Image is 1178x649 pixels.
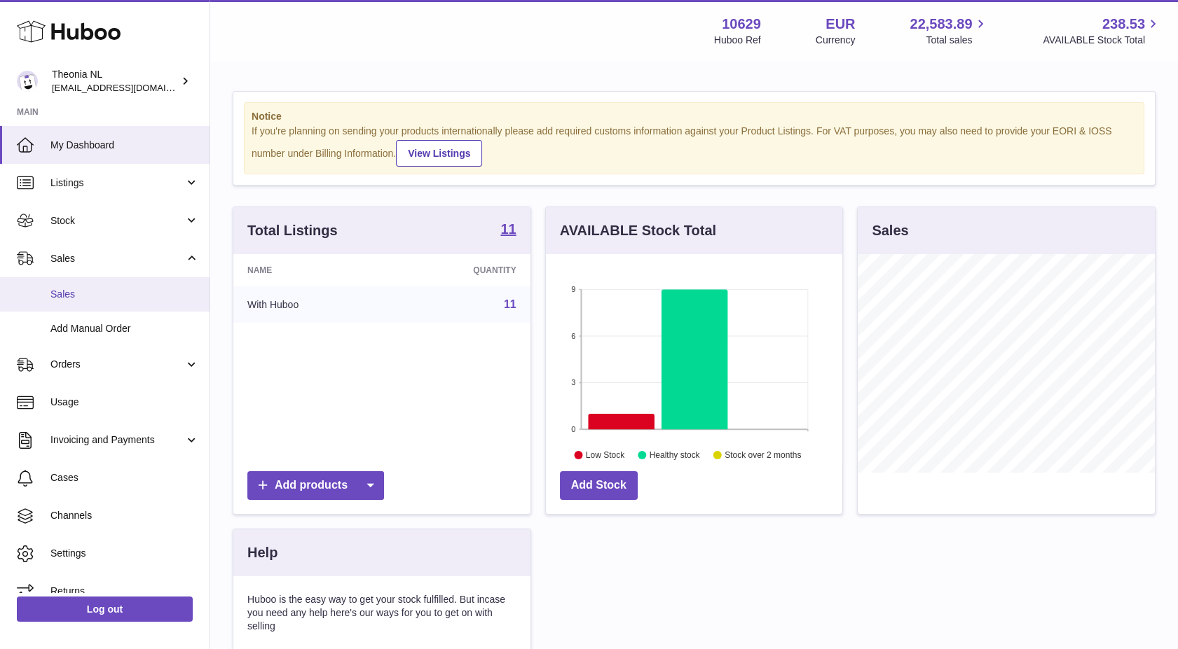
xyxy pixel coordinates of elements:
[17,71,38,92] img: info@wholesomegoods.eu
[50,547,199,560] span: Settings
[247,593,516,633] p: Huboo is the easy way to get your stock fulfilled. But incase you need any help here's our ways f...
[872,221,908,240] h3: Sales
[1102,15,1145,34] span: 238.53
[50,139,199,152] span: My Dashboard
[50,433,184,447] span: Invoicing and Payments
[50,214,184,228] span: Stock
[571,332,575,340] text: 6
[571,285,575,293] text: 9
[247,543,278,562] h3: Help
[571,425,575,433] text: 0
[500,222,516,239] a: 11
[650,450,701,460] text: Healthy stock
[52,82,206,93] span: [EMAIL_ADDRESS][DOMAIN_NAME]
[50,471,199,484] span: Cases
[50,176,184,190] span: Listings
[725,450,801,460] text: Stock over 2 months
[233,254,390,286] th: Name
[252,110,1137,123] strong: Notice
[826,15,855,34] strong: EUR
[560,221,716,240] h3: AVAILABLE Stock Total
[50,322,199,335] span: Add Manual Order
[714,34,761,47] div: Huboo Ref
[586,450,625,460] text: Low Stock
[50,585,199,598] span: Returns
[816,34,856,47] div: Currency
[247,471,384,500] a: Add products
[252,125,1137,167] div: If you're planning on sending your products internationally please add required customs informati...
[910,15,988,47] a: 22,583.89 Total sales
[50,358,184,371] span: Orders
[50,509,199,522] span: Channels
[910,15,972,34] span: 22,583.89
[247,221,338,240] h3: Total Listings
[50,396,199,409] span: Usage
[571,378,575,386] text: 3
[396,140,482,167] a: View Listings
[50,252,184,265] span: Sales
[17,596,193,622] a: Log out
[1043,34,1161,47] span: AVAILABLE Stock Total
[722,15,761,34] strong: 10629
[500,222,516,236] strong: 11
[50,288,199,301] span: Sales
[560,471,638,500] a: Add Stock
[504,298,516,310] a: 11
[1043,15,1161,47] a: 238.53 AVAILABLE Stock Total
[233,286,390,323] td: With Huboo
[926,34,988,47] span: Total sales
[52,68,178,95] div: Theonia NL
[390,254,530,286] th: Quantity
